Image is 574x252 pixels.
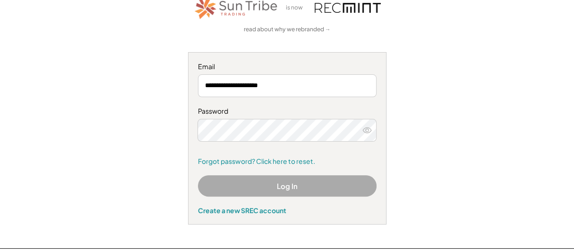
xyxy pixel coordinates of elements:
div: is now [283,4,310,12]
button: Log In [198,175,377,197]
div: Password [198,107,377,116]
div: Create a new SREC account [198,206,377,215]
img: recmint-logotype%403x.png [315,3,381,13]
a: Forgot password? Click here to reset. [198,157,377,166]
a: read about why we rebranded → [244,26,331,34]
div: Email [198,62,377,72]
